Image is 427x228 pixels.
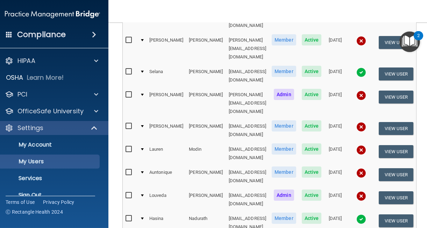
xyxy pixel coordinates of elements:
[356,168,366,178] img: cross.ca9f0e7f.svg
[226,142,269,165] td: [EMAIL_ADDRESS][DOMAIN_NAME]
[324,188,346,211] td: [DATE]
[324,33,346,64] td: [DATE]
[43,199,74,206] a: Privacy Policy
[5,90,98,99] a: PCI
[6,73,23,82] p: OSHA
[379,67,413,80] button: View User
[324,64,346,87] td: [DATE]
[1,141,97,148] p: My Account
[302,89,322,100] span: Active
[324,142,346,165] td: [DATE]
[6,199,35,206] a: Terms of Use
[186,64,226,87] td: [PERSON_NAME]
[379,122,413,135] button: View User
[356,214,366,224] img: tick.e7d51cea.svg
[226,33,269,64] td: [PERSON_NAME][EMAIL_ADDRESS][DOMAIN_NAME]
[302,34,322,45] span: Active
[17,57,35,65] p: HIPAA
[379,91,413,104] button: View User
[356,191,366,201] img: cross.ca9f0e7f.svg
[186,119,226,142] td: [PERSON_NAME]
[5,124,98,132] a: Settings
[272,166,296,178] span: Member
[27,73,64,82] p: Learn More!
[356,36,366,46] img: cross.ca9f0e7f.svg
[356,67,366,77] img: tick.e7d51cea.svg
[147,87,186,119] td: [PERSON_NAME]
[1,192,97,199] p: Sign Out
[356,91,366,100] img: cross.ca9f0e7f.svg
[379,168,413,181] button: View User
[186,165,226,188] td: [PERSON_NAME]
[272,120,296,131] span: Member
[302,120,322,131] span: Active
[272,34,296,45] span: Member
[379,191,413,204] button: View User
[324,87,346,119] td: [DATE]
[186,87,226,119] td: [PERSON_NAME]
[226,87,269,119] td: [PERSON_NAME][EMAIL_ADDRESS][DOMAIN_NAME]
[6,208,63,215] span: Ⓒ Rectangle Health 2024
[302,190,322,201] span: Active
[5,107,98,115] a: OfficeSafe University
[226,64,269,87] td: [EMAIL_ADDRESS][DOMAIN_NAME]
[147,165,186,188] td: Auntonique
[186,188,226,211] td: [PERSON_NAME]
[226,188,269,211] td: [EMAIL_ADDRESS][DOMAIN_NAME]
[302,66,322,77] span: Active
[379,214,413,227] button: View User
[272,143,296,155] span: Member
[302,166,322,178] span: Active
[147,188,186,211] td: Louveda
[17,30,66,40] h4: Compliance
[302,143,322,155] span: Active
[17,90,27,99] p: PCI
[186,142,226,165] td: Modin
[186,33,226,64] td: [PERSON_NAME]
[5,57,98,65] a: HIPAA
[272,213,296,224] span: Member
[147,142,186,165] td: Lauren
[392,180,419,206] iframe: Drift Widget Chat Controller
[1,175,97,182] p: Services
[324,119,346,142] td: [DATE]
[379,145,413,158] button: View User
[17,107,84,115] p: OfficeSafe University
[147,64,186,87] td: Selana
[417,36,420,45] div: 2
[147,33,186,64] td: [PERSON_NAME]
[226,165,269,188] td: [EMAIL_ADDRESS][DOMAIN_NAME]
[274,190,294,201] span: Admin
[5,7,100,21] img: PMB logo
[399,31,420,52] button: Open Resource Center, 2 new notifications
[324,165,346,188] td: [DATE]
[272,66,296,77] span: Member
[379,36,413,49] button: View User
[1,158,97,165] p: My Users
[147,119,186,142] td: [PERSON_NAME]
[226,119,269,142] td: [EMAIL_ADDRESS][DOMAIN_NAME]
[302,213,322,224] span: Active
[356,122,366,132] img: cross.ca9f0e7f.svg
[356,145,366,155] img: cross.ca9f0e7f.svg
[274,89,294,100] span: Admin
[17,124,43,132] p: Settings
